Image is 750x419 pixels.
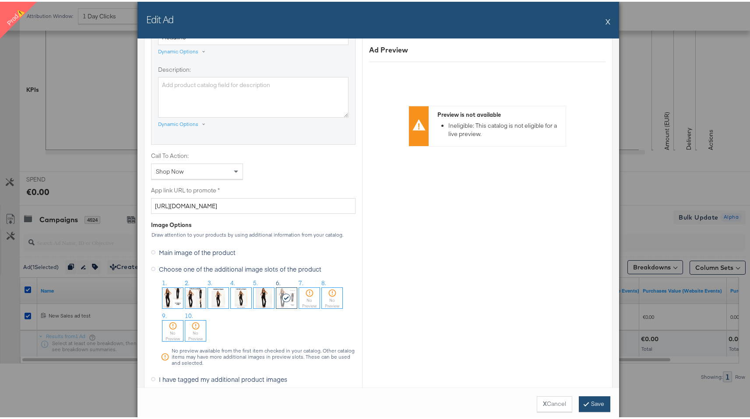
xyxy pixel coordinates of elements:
label: App link URL to promote * [151,185,356,193]
span: 5. [253,277,258,286]
div: Image Options [151,219,192,227]
div: No Preview [299,296,320,307]
span: Main image of the product [159,246,236,255]
div: Preview is not available [437,109,561,117]
img: 4m6742gyxj3PSjo2unrGLA.jpg [162,286,183,307]
div: No preview available from the first item checked in your catalog. Other catalog items may have mo... [171,346,356,364]
input: Add URL that will be shown to people who see your ad [151,196,356,213]
div: Ad Preview [369,43,606,53]
div: Dynamic Options [158,46,198,53]
span: 3. [208,277,212,286]
span: 4. [230,277,235,286]
span: Choose one of the additional image slots of the product [159,263,321,272]
div: No Preview [162,328,183,340]
button: Save [579,395,610,410]
span: Shop Now [156,166,184,174]
span: 9. [162,310,167,318]
img: vTyNT_mp2frQhejyxqsdtA.jpg [185,286,206,307]
div: No Preview [185,328,206,340]
span: 7. [299,277,303,286]
div: Draw attention to your products by using additional information from your catalog. [151,230,356,236]
button: XCancel [537,395,572,410]
label: Call To Action: [151,150,243,158]
li: Ineligible: This catalog is not eligible for a live preview. [448,120,561,136]
label: Description: [158,64,349,72]
span: 6. [276,277,281,286]
h2: Edit Ad [146,11,173,24]
span: 1. [162,277,167,286]
span: 10. [185,310,193,318]
div: No Preview [322,296,342,307]
button: X [606,11,610,28]
span: 2. [185,277,190,286]
div: Dynamic Options [158,119,198,126]
img: XqPGL18thyPJMe2Qe31MaA.jpg [208,286,229,307]
strong: X [543,398,547,406]
span: 8. [321,277,326,286]
img: KDJhF4An5NGoT5TzQmx9ww.jpg [231,286,251,307]
img: redirect [254,286,274,307]
span: I have tagged my additional product images [159,373,287,382]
